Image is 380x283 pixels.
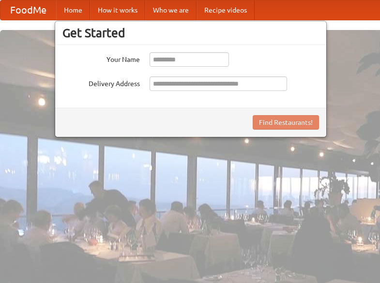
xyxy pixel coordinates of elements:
[56,0,90,20] a: Home
[62,76,140,89] label: Delivery Address
[197,0,255,20] a: Recipe videos
[62,26,319,40] h3: Get Started
[90,0,145,20] a: How it works
[145,0,197,20] a: Who we are
[253,115,319,130] button: Find Restaurants!
[0,0,56,20] a: FoodMe
[62,52,140,64] label: Your Name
